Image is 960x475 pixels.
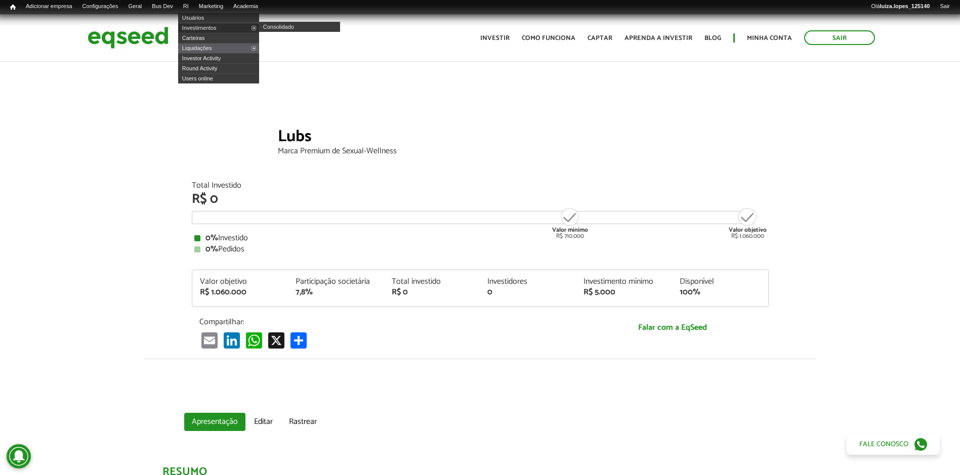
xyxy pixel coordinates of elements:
[200,278,281,286] div: Valor objetivo
[77,3,123,11] a: Configurações
[205,242,218,256] strong: 0%
[21,3,77,11] a: Adicionar empresa
[5,3,21,12] a: Início
[281,413,324,431] a: Rastrear
[222,332,242,349] a: LinkedIn
[551,207,589,239] div: R$ 710.000
[199,332,220,349] a: Email
[10,4,16,11] span: Início
[244,332,264,349] a: WhatsApp
[266,332,286,349] a: X
[200,288,281,296] div: R$ 1.060.000
[588,35,612,41] a: Captar
[935,3,955,11] a: Sair
[552,225,588,235] strong: Valor mínimo
[583,278,664,286] div: Investimento mínimo
[192,182,769,190] div: Total Investido
[147,3,178,11] a: Bus Dev
[228,3,263,11] a: Academia
[804,30,875,45] a: Sair
[487,278,568,286] div: Investidores
[729,225,767,235] strong: Valor objetivo
[747,35,792,41] a: Minha conta
[288,332,309,349] a: Compartilhar
[178,3,194,11] a: RI
[729,207,767,239] div: R$ 1.060.000
[178,13,259,23] a: Usuários
[194,234,766,242] div: Investido
[88,24,169,51] img: EqSeed
[278,128,769,147] div: Lubs
[880,3,930,9] strong: luiza.lopes_125140
[624,35,692,41] a: Aprenda a investir
[184,413,245,431] a: Apresentação
[583,288,664,296] div: R$ 5.000
[866,3,935,11] a: Oláluiza.lopes_125140
[704,35,721,41] a: Blog
[296,288,377,296] div: 7,8%
[392,288,473,296] div: R$ 0
[296,278,377,286] div: Participação societária
[194,245,766,253] div: Pedidos
[194,3,228,11] a: Marketing
[680,288,761,296] div: 100%
[487,288,568,296] div: 0
[584,317,761,338] a: Falar com a EqSeed
[278,147,769,155] div: Marca Premium de Sexual-Wellness
[246,413,280,431] a: Editar
[123,3,147,11] a: Geral
[199,317,569,327] p: Compartilhar:
[522,35,575,41] a: Como funciona
[847,434,940,455] a: Fale conosco
[392,278,473,286] div: Total investido
[205,231,218,245] strong: 0%
[680,278,761,286] div: Disponível
[192,193,769,206] div: R$ 0
[480,35,510,41] a: Investir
